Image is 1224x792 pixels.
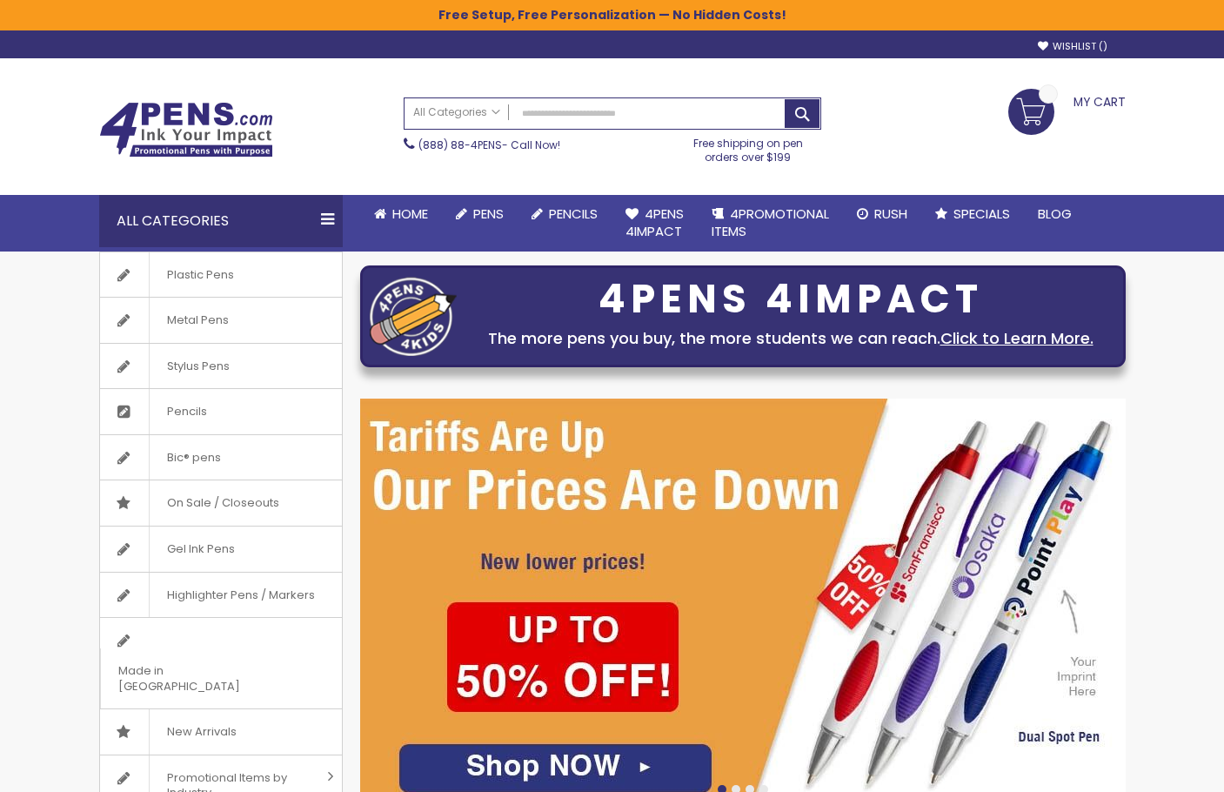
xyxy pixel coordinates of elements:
a: Specials [921,195,1024,233]
span: Rush [874,205,907,223]
a: Pens [442,195,518,233]
a: Gel Ink Pens [100,527,342,572]
a: Highlighter Pens / Markers [100,573,342,618]
span: Bic® pens [149,435,238,480]
span: Pencils [549,205,598,223]
span: Home [392,205,428,223]
a: Plastic Pens [100,252,342,298]
a: Click to Learn More. [940,327,1094,349]
span: Pens [473,205,504,223]
a: Pencils [100,389,342,434]
a: 4Pens4impact [612,195,698,252]
img: 4Pens Custom Pens and Promotional Products [99,102,273,158]
span: 4Pens 4impact [625,205,684,240]
a: Rush [843,195,921,233]
a: Home [360,195,442,233]
span: Made in [GEOGRAPHIC_DATA] [100,648,298,708]
div: The more pens you buy, the more students we can reach. [465,326,1116,351]
a: (888) 88-4PENS [418,138,502,152]
a: New Arrivals [100,709,342,755]
a: Stylus Pens [100,344,342,389]
span: Gel Ink Pens [149,527,252,572]
span: New Arrivals [149,709,254,755]
a: Metal Pens [100,298,342,343]
span: Plastic Pens [149,252,251,298]
span: Highlighter Pens / Markers [149,573,332,618]
a: Blog [1024,195,1086,233]
span: Pencils [149,389,224,434]
span: Specials [953,205,1010,223]
div: Free shipping on pen orders over $199 [675,130,821,164]
span: - Call Now! [418,138,560,152]
span: All Categories [413,105,500,119]
div: All Categories [99,195,343,247]
a: Pencils [518,195,612,233]
a: On Sale / Closeouts [100,480,342,526]
a: Bic® pens [100,435,342,480]
span: On Sale / Closeouts [149,480,297,526]
span: Stylus Pens [149,344,247,389]
a: Wishlist [1038,40,1107,53]
a: 4PROMOTIONALITEMS [698,195,843,252]
a: All Categories [405,98,509,127]
a: Made in [GEOGRAPHIC_DATA] [100,618,342,708]
span: Blog [1038,205,1072,223]
div: 4PENS 4IMPACT [465,281,1116,318]
span: Metal Pens [149,298,246,343]
span: 4PROMOTIONAL ITEMS [712,205,829,240]
img: four_pen_logo.png [370,277,457,356]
